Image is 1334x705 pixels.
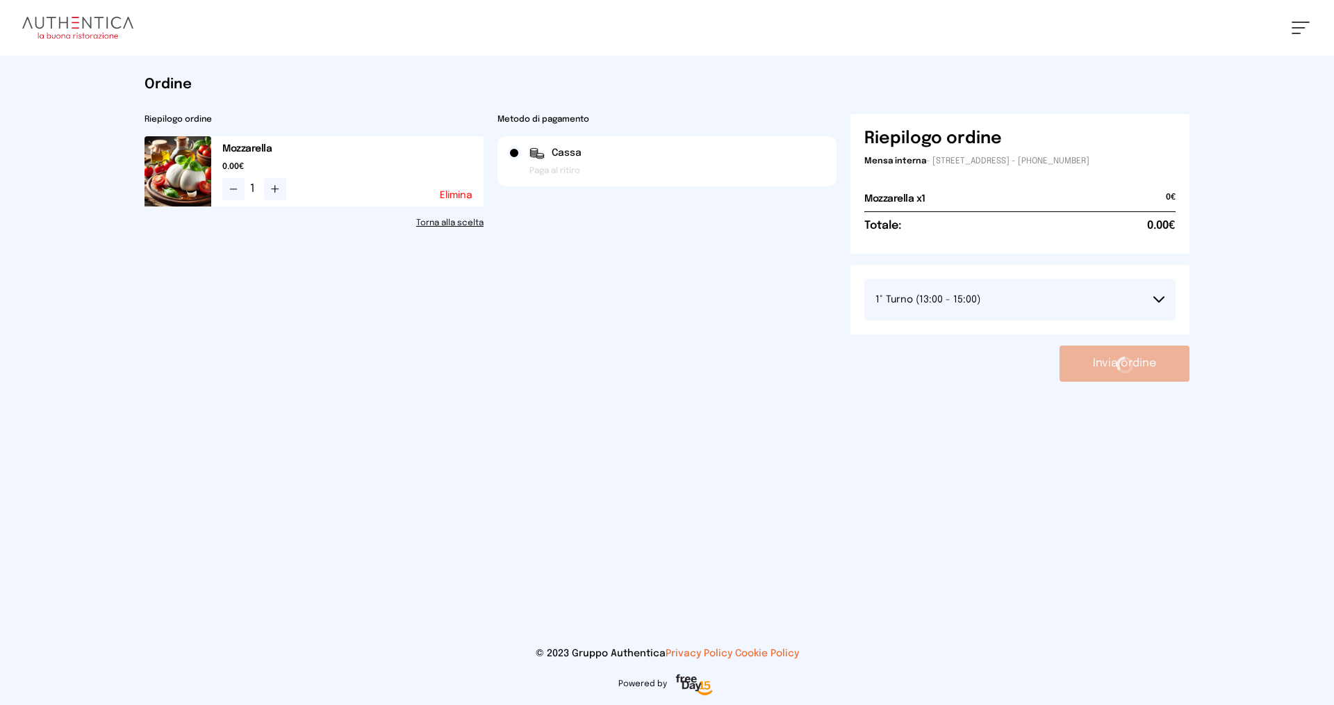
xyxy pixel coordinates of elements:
[222,142,484,156] h2: Mozzarella
[864,218,901,234] h6: Totale:
[864,279,1176,321] button: 1° Turno (13:00 - 15:00)
[864,156,1176,167] p: - [STREET_ADDRESS] - [PHONE_NUMBER]
[222,161,484,172] span: 0.00€
[1166,192,1176,211] span: 0€
[440,191,472,200] button: Elimina
[22,17,133,39] img: logo.8f33a47.png
[145,136,211,206] img: media
[145,218,484,229] a: Torna alla scelta
[529,165,580,177] span: Paga al ritiro
[666,649,732,658] a: Privacy Policy
[875,295,980,305] span: 1° Turno (13:00 - 15:00)
[250,181,258,197] span: 1
[145,75,1189,95] h1: Ordine
[1147,218,1176,234] span: 0.00€
[145,114,484,125] h2: Riepilogo ordine
[864,192,925,206] h2: Mozzarella x1
[497,114,837,125] h2: Metodo di pagamento
[22,647,1312,661] p: © 2023 Gruppo Authentica
[864,128,1002,150] h6: Riepilogo ordine
[735,649,799,658] a: Cookie Policy
[673,672,716,699] img: logo-freeday.3e08031.png
[618,679,667,690] span: Powered by
[864,157,926,165] span: Mensa interna
[552,146,582,160] span: Cassa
